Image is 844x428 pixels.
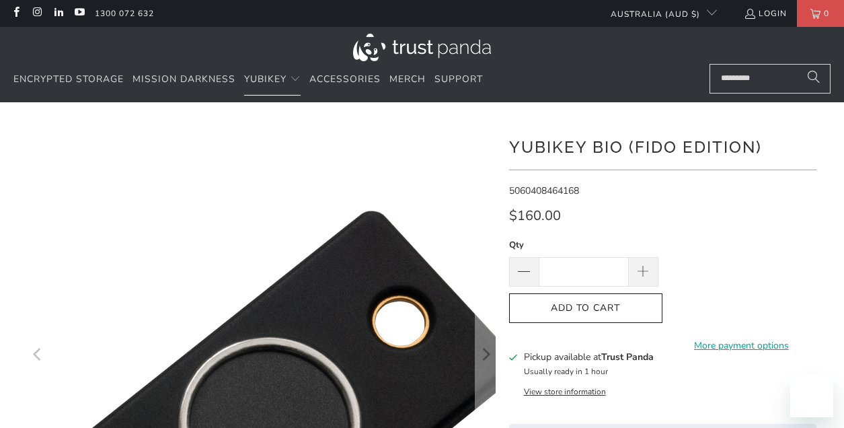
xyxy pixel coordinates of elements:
[31,8,42,19] a: Trust Panda Australia on Instagram
[709,64,831,94] input: Search...
[524,386,606,397] button: View store information
[524,366,608,377] small: Usually ready in 1 hour
[434,64,483,96] a: Support
[797,64,831,94] button: Search
[13,64,483,96] nav: Translation missing: en.navigation.header.main_nav
[666,338,816,353] a: More payment options
[52,8,64,19] a: Trust Panda Australia on LinkedIn
[389,64,426,96] a: Merch
[790,374,833,417] iframe: Button to launch messaging window
[601,351,654,363] b: Trust Panda
[509,207,561,225] span: $160.00
[10,8,22,19] a: Trust Panda Australia on Facebook
[744,6,787,21] a: Login
[509,184,579,197] span: 5060408464168
[132,73,235,85] span: Mission Darkness
[309,64,381,96] a: Accessories
[524,350,654,364] h3: Pickup available at
[13,64,124,96] a: Encrypted Storage
[389,73,426,85] span: Merch
[523,303,648,314] span: Add to Cart
[244,64,301,96] summary: YubiKey
[309,73,381,85] span: Accessories
[509,133,816,159] h1: YubiKey Bio (FIDO Edition)
[509,293,662,324] button: Add to Cart
[353,34,491,61] img: Trust Panda Australia
[434,73,483,85] span: Support
[73,8,85,19] a: Trust Panda Australia on YouTube
[132,64,235,96] a: Mission Darkness
[509,238,658,252] label: Qty
[13,73,124,85] span: Encrypted Storage
[244,73,286,85] span: YubiKey
[95,6,154,21] a: 1300 072 632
